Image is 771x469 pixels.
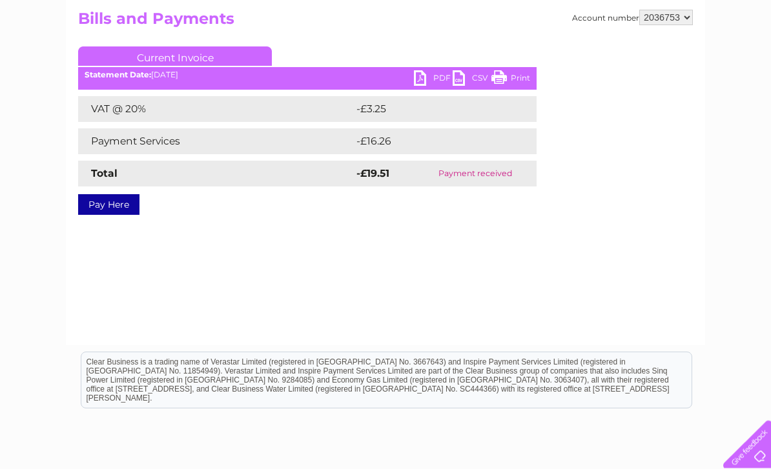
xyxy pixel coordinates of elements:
[91,168,118,180] strong: Total
[78,195,139,215] a: Pay Here
[356,168,389,180] strong: -£19.51
[728,55,759,65] a: Log out
[685,55,717,65] a: Contact
[78,10,693,35] h2: Bills and Payments
[528,6,617,23] a: 0333 014 3131
[491,71,530,90] a: Print
[78,47,272,66] a: Current Invoice
[353,97,509,123] td: -£3.25
[414,71,453,90] a: PDF
[78,71,537,80] div: [DATE]
[576,55,604,65] a: Energy
[353,129,512,155] td: -£16.26
[414,161,537,187] td: Payment received
[544,55,568,65] a: Water
[85,70,151,80] b: Statement Date:
[659,55,677,65] a: Blog
[78,129,353,155] td: Payment Services
[453,71,491,90] a: CSV
[27,34,93,73] img: logo.png
[78,97,353,123] td: VAT @ 20%
[612,55,651,65] a: Telecoms
[81,7,692,63] div: Clear Business is a trading name of Verastar Limited (registered in [GEOGRAPHIC_DATA] No. 3667643...
[572,10,693,26] div: Account number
